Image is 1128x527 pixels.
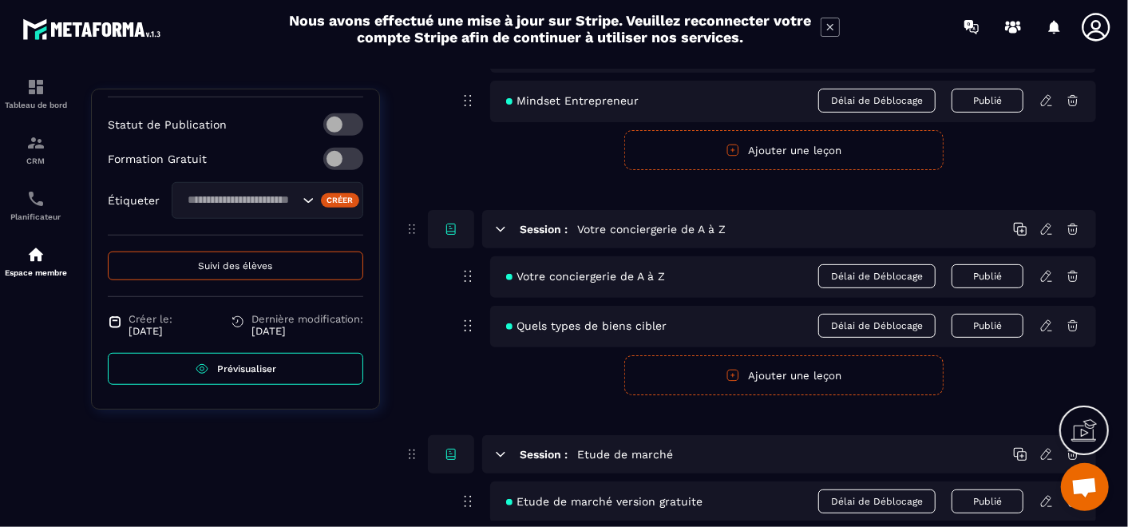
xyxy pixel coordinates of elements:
[1061,463,1109,511] div: Ouvrir le chat
[4,65,68,121] a: formationformationTableau de bord
[818,264,936,288] span: Délai de Déblocage
[108,194,160,207] p: Étiqueter
[129,313,172,325] span: Créer le:
[818,314,936,338] span: Délai de Déblocage
[818,89,936,113] span: Délai de Déblocage
[577,446,673,462] h5: Etude de marché
[952,89,1023,113] button: Publié
[624,355,944,395] button: Ajouter une leçon
[251,325,363,337] p: [DATE]
[4,268,68,277] p: Espace membre
[26,245,46,264] img: automations
[952,489,1023,513] button: Publié
[520,223,568,236] h6: Session :
[321,193,360,208] div: Créer
[506,319,667,332] span: Quels types de biens cibler
[577,221,726,237] h5: Votre conciergerie de A à Z
[289,12,813,46] h2: Nous avons effectué une mise à jour sur Stripe. Veuillez reconnecter votre compte Stripe afin de ...
[108,118,227,131] p: Statut de Publication
[4,157,68,165] p: CRM
[818,489,936,513] span: Délai de Déblocage
[217,363,276,374] span: Prévisualiser
[108,153,207,165] p: Formation Gratuit
[172,182,363,219] div: Search for option
[952,314,1023,338] button: Publié
[108,252,363,280] button: Suivi des élèves
[506,495,703,508] span: Etude de marché version gratuite
[26,189,46,208] img: scheduler
[129,325,172,337] p: [DATE]
[108,353,363,385] a: Prévisualiser
[4,177,68,233] a: schedulerschedulerPlanificateur
[4,233,68,289] a: automationsautomationsEspace membre
[952,264,1023,288] button: Publié
[26,133,46,153] img: formation
[520,448,568,461] h6: Session :
[4,101,68,109] p: Tableau de bord
[26,77,46,97] img: formation
[624,130,944,170] button: Ajouter une leçon
[506,270,665,283] span: Votre conciergerie de A à Z
[251,313,363,325] span: Dernière modification:
[506,94,639,107] span: Mindset Entrepreneur
[182,192,299,209] input: Search for option
[22,14,166,44] img: logo
[199,260,273,271] span: Suivi des élèves
[4,121,68,177] a: formationformationCRM
[4,212,68,221] p: Planificateur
